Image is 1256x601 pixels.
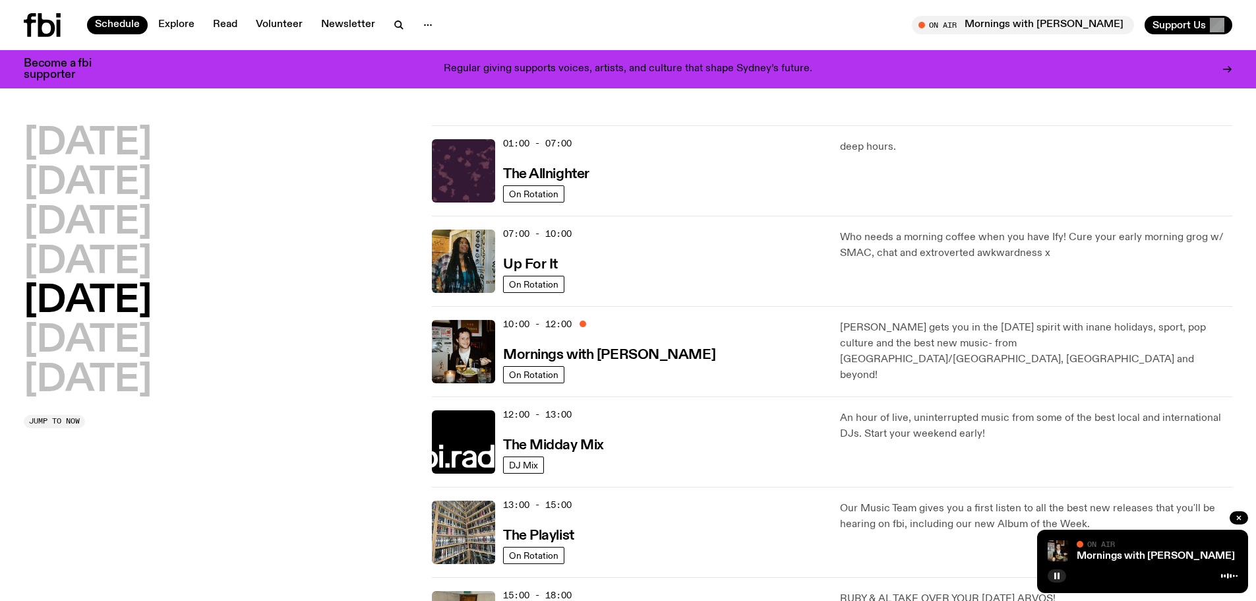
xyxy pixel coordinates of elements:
[313,16,383,34] a: Newsletter
[509,189,558,199] span: On Rotation
[509,460,538,470] span: DJ Mix
[503,439,604,453] h3: The Midday Mix
[503,408,572,421] span: 12:00 - 13:00
[503,436,604,453] a: The Midday Mix
[503,255,558,272] a: Up For It
[24,283,152,320] button: [DATE]
[150,16,202,34] a: Explore
[503,366,564,383] a: On Rotation
[248,16,311,34] a: Volunteer
[840,410,1232,442] p: An hour of live, uninterrupted music from some of the best local and international DJs. Start you...
[1145,16,1232,34] button: Support Us
[840,320,1232,383] p: [PERSON_NAME] gets you in the [DATE] spirit with inane holidays, sport, pop culture and the best ...
[1087,540,1115,548] span: On Air
[840,230,1232,261] p: Who needs a morning coffee when you have Ify! Cure your early morning grog w/ SMAC, chat and extr...
[432,320,495,383] img: Sam blankly stares at the camera, brightly lit by a camera flash wearing a hat collared shirt and...
[503,228,572,240] span: 07:00 - 10:00
[503,457,544,474] a: DJ Mix
[503,318,572,331] span: 10:00 - 12:00
[24,415,85,428] button: Jump to now
[24,125,152,162] button: [DATE]
[87,16,148,34] a: Schedule
[503,168,589,181] h3: The Allnighter
[432,501,495,564] img: A corner shot of the fbi music library
[24,362,152,399] button: [DATE]
[24,205,152,241] button: [DATE]
[509,369,558,379] span: On Rotation
[24,323,152,360] button: [DATE]
[29,418,80,425] span: Jump to now
[503,137,572,150] span: 01:00 - 07:00
[503,165,589,181] a: The Allnighter
[24,58,108,80] h3: Become a fbi supporter
[503,547,564,564] a: On Rotation
[503,346,715,362] a: Mornings with [PERSON_NAME]
[1152,19,1206,31] span: Support Us
[503,499,572,511] span: 13:00 - 15:00
[503,258,558,272] h3: Up For It
[503,348,715,362] h3: Mornings with [PERSON_NAME]
[24,165,152,202] button: [DATE]
[444,63,812,75] p: Regular giving supports voices, artists, and culture that shape Sydney’s future.
[24,244,152,281] button: [DATE]
[840,139,1232,155] p: deep hours.
[1048,540,1069,561] img: Sam blankly stares at the camera, brightly lit by a camera flash wearing a hat collared shirt and...
[1077,551,1235,561] a: Mornings with [PERSON_NAME]
[503,526,574,543] a: The Playlist
[509,279,558,289] span: On Rotation
[503,529,574,543] h3: The Playlist
[840,501,1232,532] p: Our Music Team gives you a first listen to all the best new releases that you'll be hearing on fb...
[912,16,1134,34] button: On AirMornings with [PERSON_NAME]
[503,276,564,293] a: On Rotation
[432,230,495,293] img: Ify - a Brown Skin girl with black braided twists, looking up to the side with her tongue stickin...
[503,185,564,203] a: On Rotation
[509,550,558,560] span: On Rotation
[205,16,245,34] a: Read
